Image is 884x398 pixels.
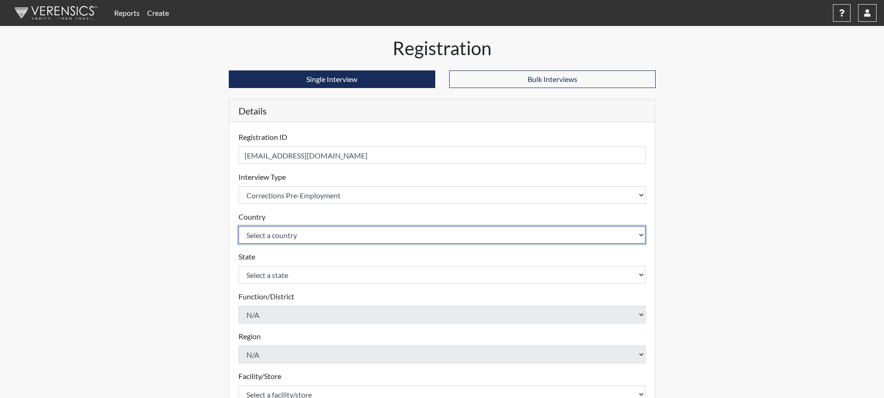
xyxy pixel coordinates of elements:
[239,331,261,342] label: Region
[110,4,143,22] a: Reports
[229,100,655,122] h5: Details
[239,371,281,382] label: Facility/Store
[239,211,265,222] label: Country
[239,171,286,183] label: Interview Type
[229,70,435,88] button: Single Interview
[449,70,656,88] button: Bulk Interviews
[239,146,646,164] input: Insert a Registration ID, which needs to be a unique alphanumeric value for each interviewee
[239,291,294,302] label: Function/District
[239,251,255,262] label: State
[229,37,656,59] h1: Registration
[143,4,173,22] a: Create
[239,132,287,143] label: Registration ID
